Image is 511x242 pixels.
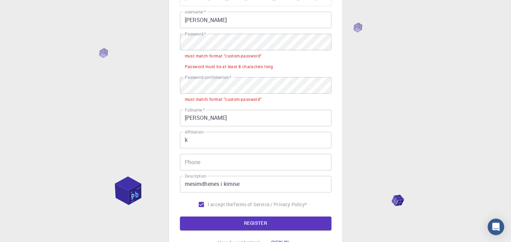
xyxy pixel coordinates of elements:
div: must match format "custom-password" [185,53,262,60]
button: REGISTER [180,217,331,230]
label: Affiliation [185,129,203,135]
div: must match format "custom-password" [185,96,262,103]
label: Description [185,173,206,179]
p: Terms of Service / Privacy Policy * [233,201,307,208]
div: Password must be at least 8 characters long [185,63,273,70]
a: Terms of Service / Privacy Policy* [233,201,307,208]
label: Password confirmation [185,74,231,80]
label: username [185,9,206,15]
label: Fullname [185,107,205,113]
label: Password [185,31,206,37]
div: Open Intercom Messenger [488,219,504,235]
span: I accept the [208,201,233,208]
